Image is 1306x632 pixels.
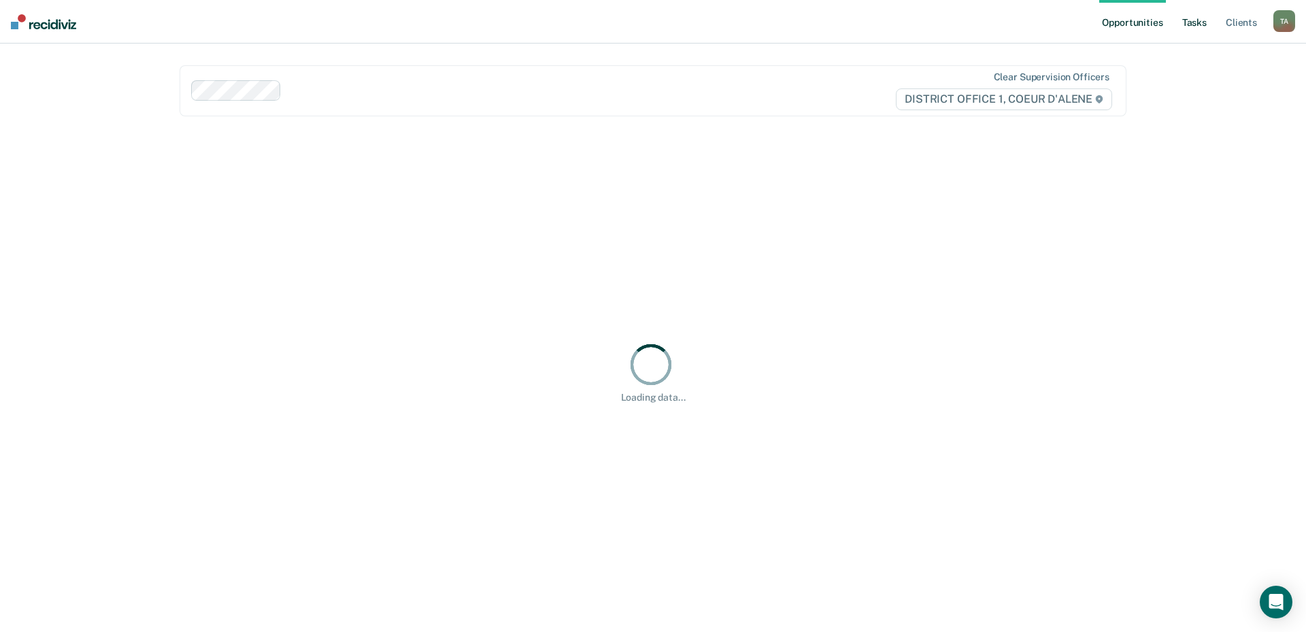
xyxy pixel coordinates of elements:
[11,14,76,29] img: Recidiviz
[994,71,1109,83] div: Clear supervision officers
[896,88,1112,110] span: DISTRICT OFFICE 1, COEUR D'ALENE
[1273,10,1295,32] div: T A
[1260,586,1292,618] div: Open Intercom Messenger
[621,392,686,403] div: Loading data...
[1273,10,1295,32] button: TA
